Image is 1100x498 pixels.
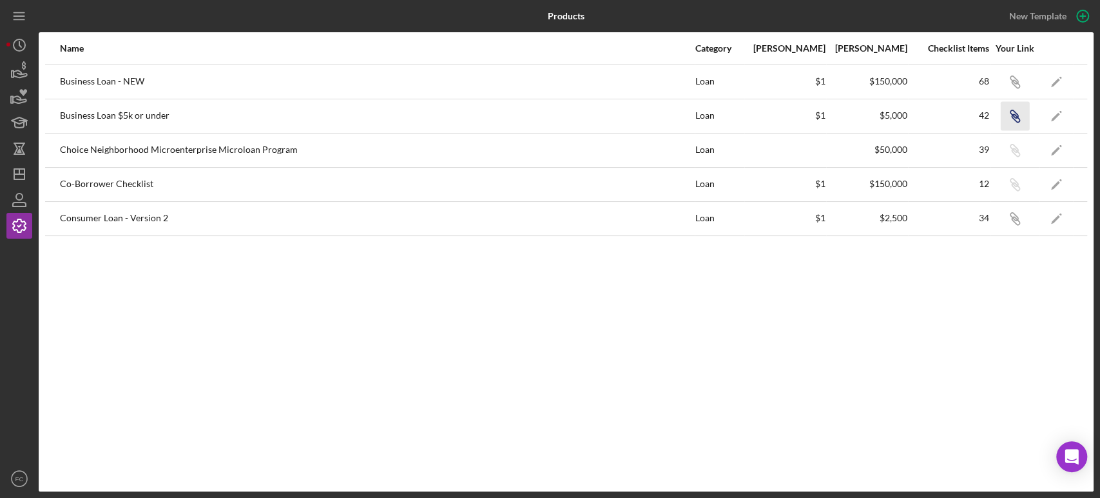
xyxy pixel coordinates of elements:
div: $150,000 [827,179,907,189]
div: Co-Borrower Checklist [60,168,694,201]
div: Checklist Items [909,43,989,54]
div: Loan [695,134,744,166]
div: 12 [909,179,989,189]
div: $1 [745,213,825,223]
button: New Template [1001,6,1094,26]
div: $150,000 [827,76,907,86]
div: 68 [909,76,989,86]
div: Consumer Loan - Version 2 [60,203,694,235]
div: 39 [909,144,989,155]
div: 34 [909,213,989,223]
div: Your Link [990,43,1039,54]
div: New Template [1009,6,1066,26]
div: Name [60,43,694,54]
div: Loan [695,100,744,132]
div: $1 [745,76,825,86]
div: Loan [695,66,744,98]
div: $2,500 [827,213,907,223]
div: [PERSON_NAME] [827,43,907,54]
div: Category [695,43,744,54]
button: FC [6,466,32,492]
div: 42 [909,110,989,121]
div: $50,000 [827,144,907,155]
div: Business Loan - NEW [60,66,694,98]
div: $5,000 [827,110,907,121]
div: Open Intercom Messenger [1056,441,1087,472]
div: $1 [745,110,825,121]
div: [PERSON_NAME] [745,43,825,54]
div: Loan [695,168,744,201]
div: Business Loan $5k or under [60,100,694,132]
text: FC [15,475,24,483]
b: Products [548,11,584,21]
div: $1 [745,179,825,189]
div: Choice Neighborhood Microenterprise Microloan Program [60,134,694,166]
div: Loan [695,203,744,235]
